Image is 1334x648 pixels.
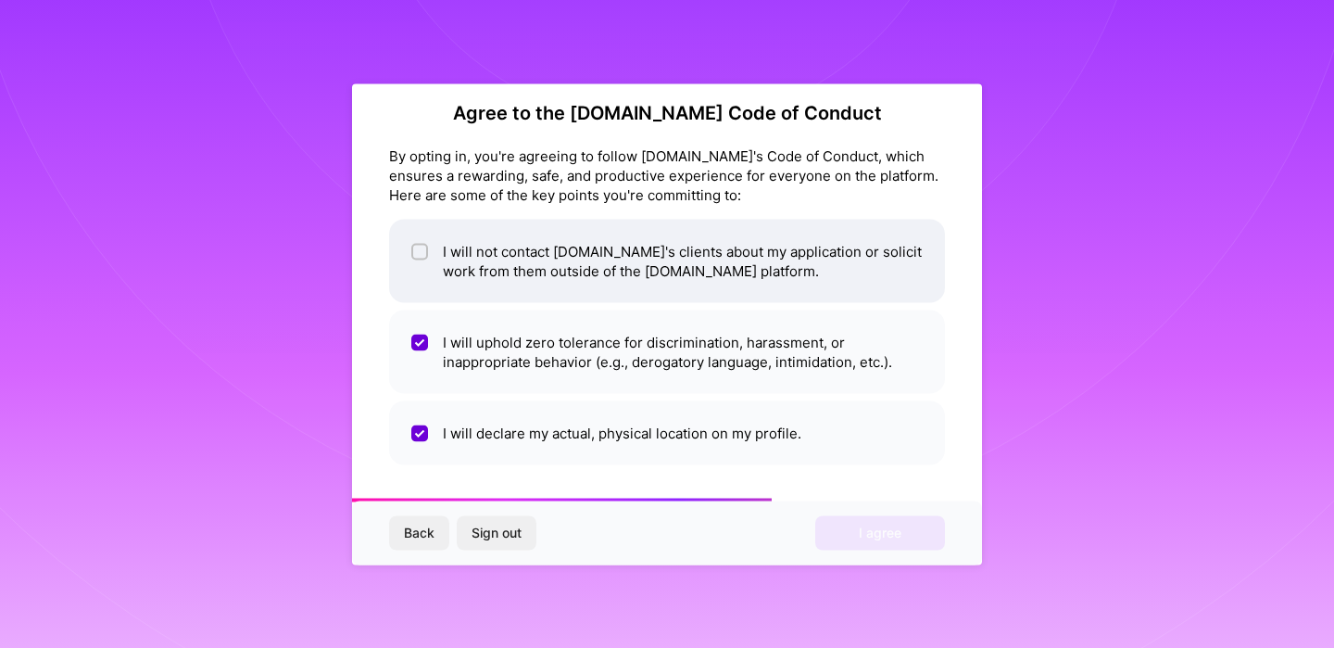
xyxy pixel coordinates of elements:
button: Back [389,516,449,550]
h2: Agree to the [DOMAIN_NAME] Code of Conduct [389,101,945,123]
span: Back [404,524,434,542]
li: I will declare my actual, physical location on my profile. [389,400,945,464]
span: Sign out [472,524,522,542]
div: By opting in, you're agreeing to follow [DOMAIN_NAME]'s Code of Conduct, which ensures a rewardin... [389,146,945,204]
li: I will uphold zero tolerance for discrimination, harassment, or inappropriate behavior (e.g., der... [389,310,945,393]
button: Sign out [457,516,536,550]
li: I will not contact [DOMAIN_NAME]'s clients about my application or solicit work from them outside... [389,219,945,302]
